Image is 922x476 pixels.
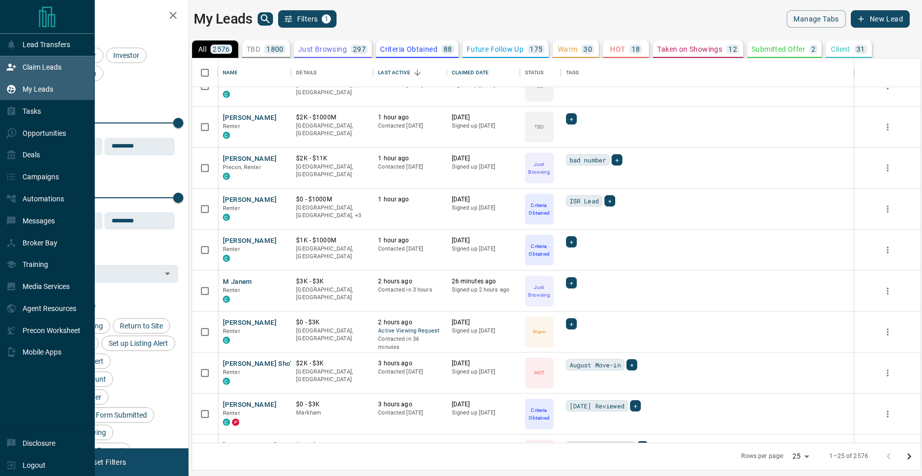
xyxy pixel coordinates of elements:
button: [PERSON_NAME] [223,318,277,328]
button: more [880,242,895,258]
p: Submitted Offer [751,46,805,53]
button: more [880,283,895,299]
span: August Move-in [570,360,621,370]
p: 2 hours ago [378,318,441,327]
p: Contacted in 36 minutes [378,335,441,351]
p: TBD [534,123,544,131]
p: $2K - $3K [296,359,368,368]
p: 1 hour ago [378,154,441,163]
div: condos.ca [223,255,230,262]
p: 3 hours ago [378,400,441,409]
p: Criteria Obtained [380,46,437,53]
span: [DATE] Reviewed [570,401,624,411]
button: Reset Filters [78,453,133,471]
span: Renter [223,369,240,376]
p: 88 [444,46,452,53]
button: M Janem [223,277,252,287]
p: [DATE] [452,195,515,204]
div: + [637,441,648,452]
p: 12 [728,46,737,53]
span: Renter [223,328,240,335]
p: West End, Midtown | Central, Toronto [296,204,368,220]
span: Renter [223,410,240,417]
div: 25 [788,449,813,464]
p: 1 hour ago [378,113,441,122]
p: $3K - $3K [296,277,368,286]
p: Signed up [DATE] [452,122,515,130]
p: 3 hours ago [378,359,441,368]
div: Details [296,58,317,87]
button: more [880,406,895,422]
p: Taken on Showings [657,46,722,53]
p: 18 [632,46,640,53]
span: ISR Lead [570,196,599,206]
p: Contacted [DATE] [378,368,441,376]
span: Precon, Renter [223,164,261,171]
p: Contacted [DATE] [378,122,441,130]
p: [GEOGRAPHIC_DATA], [GEOGRAPHIC_DATA] [296,163,368,179]
button: [PERSON_NAME] [223,113,277,123]
p: Just Browsing [526,160,553,176]
p: [GEOGRAPHIC_DATA], [GEOGRAPHIC_DATA] [296,286,368,302]
div: Last Active [373,58,446,87]
span: September Move-In [570,442,632,452]
div: + [612,154,622,165]
button: [PERSON_NAME] [223,236,277,246]
div: Status [520,58,561,87]
div: + [566,318,577,329]
p: Contacted [DATE] [378,409,441,417]
span: Investor [110,51,143,59]
div: condos.ca [223,91,230,98]
p: [DATE] [452,236,515,245]
p: TBD [246,46,260,53]
span: + [570,319,573,329]
div: condos.ca [223,296,230,303]
p: $0 - $3K [296,400,368,409]
h2: Filters [33,10,178,23]
span: Renter [223,205,240,212]
p: Future Follow Up [467,46,523,53]
p: [DATE] [452,113,515,122]
p: Contacted [DATE] [378,163,441,171]
button: more [880,119,895,135]
p: Contacted [DATE] [378,245,441,253]
div: Set up Listing Alert [101,336,175,351]
button: [PERSON_NAME] [223,154,277,164]
p: Signed up 2 hours ago [452,286,515,294]
button: [PERSON_NAME] [223,400,277,410]
span: + [634,401,637,411]
span: Set up Listing Alert [105,339,172,347]
span: 1 [323,15,330,23]
div: Claimed Date [452,58,489,87]
p: 2 [811,46,815,53]
p: Markham [296,409,368,417]
p: $0 - $1000M [296,195,368,204]
div: Status [525,58,544,87]
button: [PERSON_NAME] Sho'[PERSON_NAME] [223,359,345,369]
span: + [570,237,573,247]
button: more [880,365,895,381]
p: All [198,46,206,53]
p: Just Browsing [298,46,347,53]
span: + [608,196,612,206]
p: Signed up [DATE] [452,327,515,335]
p: $2K - $1000M [296,113,368,122]
p: $2K - $11K [296,154,368,163]
button: Go to next page [899,446,919,467]
p: [GEOGRAPHIC_DATA], [GEOGRAPHIC_DATA] [296,81,368,97]
p: 4 hours ago [378,441,441,450]
button: more [880,324,895,340]
span: bad number [570,155,606,165]
p: Just Browsing [526,283,553,299]
p: Criteria Obtained [526,242,553,258]
div: + [626,359,637,370]
p: Warm [558,46,578,53]
p: 1800 [266,46,284,53]
p: Criteria Obtained [526,201,553,217]
div: condos.ca [223,214,230,221]
p: 175 [530,46,542,53]
button: Filters1 [278,10,337,28]
h1: My Leads [194,11,253,27]
p: Contacted in 3 hours [378,286,441,294]
p: 1–25 of 2576 [829,452,868,461]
